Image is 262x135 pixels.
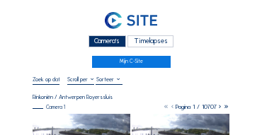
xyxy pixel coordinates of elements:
[105,12,157,30] img: C-SITE Logo
[33,105,65,110] div: Camera 1
[127,35,173,47] div: Timelapses
[92,56,171,68] a: Mijn C-Site
[176,103,217,110] span: Pagina 1 / 10707
[33,94,113,100] div: Rinkoniën / Antwerpen Royerssluis
[33,11,229,33] a: C-SITE Logo
[89,35,126,47] div: Camera's
[33,76,59,83] input: Zoek op datum 󰅀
